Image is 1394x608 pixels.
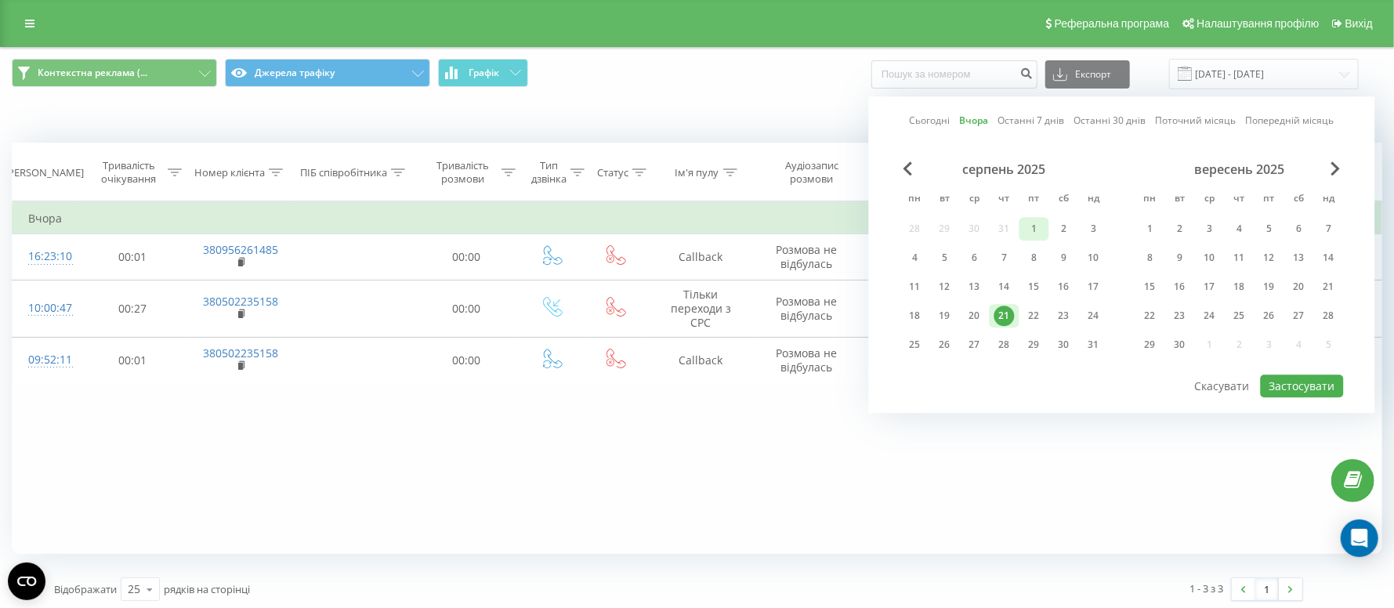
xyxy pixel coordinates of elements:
[1314,246,1344,270] div: нд 14 вер 2025 р.
[1079,275,1109,299] div: нд 17 серп 2025 р.
[1165,333,1195,356] div: вт 30 вер 2025 р.
[900,275,930,299] div: пн 11 серп 2025 р.
[1319,248,1339,268] div: 14
[1135,304,1165,328] div: пн 22 вер 2025 р.
[128,581,140,597] div: 25
[1319,306,1339,326] div: 28
[1170,248,1190,268] div: 9
[935,248,955,268] div: 5
[1170,219,1190,239] div: 2
[1284,246,1314,270] div: сб 13 вер 2025 р.
[900,333,930,356] div: пн 25 серп 2025 р.
[1156,114,1236,128] a: Поточний місяць
[994,248,1015,268] div: 7
[1259,248,1280,268] div: 12
[1049,217,1079,241] div: сб 2 серп 2025 р.
[1140,335,1160,355] div: 29
[1165,275,1195,299] div: вт 16 вер 2025 р.
[1019,246,1049,270] div: пт 8 серп 2025 р.
[1135,217,1165,241] div: пн 1 вер 2025 р.
[965,335,985,355] div: 27
[1054,277,1074,297] div: 16
[1259,306,1280,326] div: 26
[993,188,1016,212] abbr: четвер
[1054,219,1074,239] div: 2
[1054,335,1074,355] div: 30
[960,304,990,328] div: ср 20 серп 2025 р.
[300,166,387,179] div: ПІБ співробітника
[960,275,990,299] div: ср 13 серп 2025 р.
[38,67,147,79] span: Контекстна реклама (...
[1024,335,1045,355] div: 29
[1135,246,1165,270] div: пн 8 вер 2025 р.
[857,234,972,280] td: google
[80,280,186,338] td: 00:27
[1024,306,1045,326] div: 22
[1229,306,1250,326] div: 25
[1084,219,1104,239] div: 3
[646,338,755,383] td: Callback
[871,60,1037,89] input: Пошук за номером
[935,335,955,355] div: 26
[1170,306,1190,326] div: 23
[1049,333,1079,356] div: сб 30 серп 2025 р.
[1314,275,1344,299] div: нд 21 вер 2025 р.
[994,335,1015,355] div: 28
[1082,188,1106,212] abbr: неділя
[935,306,955,326] div: 19
[646,234,755,280] td: Callback
[994,277,1015,297] div: 14
[1314,304,1344,328] div: нд 28 вер 2025 р.
[675,166,719,179] div: Ім'я пулу
[1284,275,1314,299] div: сб 20 вер 2025 р.
[1341,519,1378,557] div: Open Intercom Messenger
[1289,219,1309,239] div: 6
[1019,275,1049,299] div: пт 15 серп 2025 р.
[1258,188,1281,212] abbr: п’ятниця
[960,114,989,128] a: Вчора
[857,338,972,383] td: google
[80,338,186,383] td: 00:01
[1054,248,1074,268] div: 9
[1345,17,1373,30] span: Вихід
[414,338,520,383] td: 00:00
[1165,246,1195,270] div: вт 9 вер 2025 р.
[1079,246,1109,270] div: нд 10 серп 2025 р.
[1287,188,1311,212] abbr: субота
[428,159,498,186] div: Тривалість розмови
[13,203,1382,234] td: Вчора
[1023,188,1046,212] abbr: п’ятниця
[776,346,837,375] span: Розмова не відбулась
[1229,248,1250,268] div: 11
[414,280,520,338] td: 00:00
[900,161,1109,177] div: серпень 2025
[1084,277,1104,297] div: 17
[28,241,64,272] div: 16:23:10
[1054,306,1074,326] div: 23
[910,114,950,128] a: Сьогодні
[1170,335,1190,355] div: 30
[994,306,1015,326] div: 21
[990,304,1019,328] div: чт 21 серп 2025 р.
[80,234,186,280] td: 00:01
[438,59,528,87] button: Графік
[1200,219,1220,239] div: 3
[903,161,913,176] span: Previous Month
[1261,375,1344,397] button: Застосувати
[1195,304,1225,328] div: ср 24 вер 2025 р.
[963,188,987,212] abbr: середа
[1045,60,1130,89] button: Експорт
[1139,188,1162,212] abbr: понеділок
[930,333,960,356] div: вт 26 серп 2025 р.
[1225,275,1255,299] div: чт 18 вер 2025 р.
[94,159,164,186] div: Тривалість очікування
[1195,246,1225,270] div: ср 10 вер 2025 р.
[203,242,278,257] a: 380956261485
[1229,219,1250,239] div: 4
[1200,277,1220,297] div: 17
[1225,217,1255,241] div: чт 4 вер 2025 р.
[597,166,628,179] div: Статус
[905,335,925,355] div: 25
[960,333,990,356] div: ср 27 серп 2025 р.
[1084,335,1104,355] div: 31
